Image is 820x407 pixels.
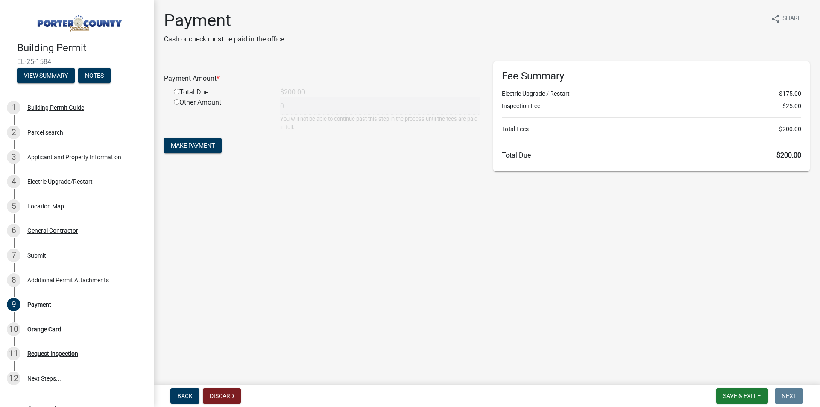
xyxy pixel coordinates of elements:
[167,87,274,97] div: Total Due
[27,252,46,258] div: Submit
[27,203,64,209] div: Location Map
[7,298,20,311] div: 9
[723,392,756,399] span: Save & Exit
[7,322,20,336] div: 10
[203,388,241,404] button: Discard
[502,102,801,111] li: Inspection Fee
[27,302,51,307] div: Payment
[502,125,801,134] li: Total Fees
[171,142,215,149] span: Make Payment
[764,10,808,27] button: shareShare
[17,9,140,33] img: Porter County, Indiana
[502,89,801,98] li: Electric Upgrade / Restart
[7,150,20,164] div: 3
[177,392,193,399] span: Back
[7,273,20,287] div: 8
[782,102,801,111] span: $25.00
[7,175,20,188] div: 4
[7,347,20,360] div: 11
[78,73,111,79] wm-modal-confirm: Notes
[170,388,199,404] button: Back
[78,68,111,83] button: Notes
[17,68,75,83] button: View Summary
[27,179,93,184] div: Electric Upgrade/Restart
[27,326,61,332] div: Orange Card
[164,34,286,44] p: Cash or check must be paid in the office.
[782,14,801,24] span: Share
[164,10,286,31] h1: Payment
[502,151,801,159] h6: Total Due
[7,249,20,262] div: 7
[17,58,137,66] span: EL-25-1584
[27,105,84,111] div: Building Permit Guide
[167,97,274,131] div: Other Amount
[27,129,63,135] div: Parcel search
[7,101,20,114] div: 1
[782,392,797,399] span: Next
[779,125,801,134] span: $200.00
[770,14,781,24] i: share
[158,73,487,84] div: Payment Amount
[17,42,147,54] h4: Building Permit
[27,351,78,357] div: Request Inspection
[7,372,20,385] div: 12
[776,151,801,159] span: $200.00
[716,388,768,404] button: Save & Exit
[7,199,20,213] div: 5
[164,138,222,153] button: Make Payment
[502,70,801,82] h6: Fee Summary
[27,228,78,234] div: General Contractor
[17,73,75,79] wm-modal-confirm: Summary
[7,126,20,139] div: 2
[7,224,20,237] div: 6
[775,388,803,404] button: Next
[779,89,801,98] span: $175.00
[27,154,121,160] div: Applicant and Property Information
[27,277,109,283] div: Additional Permit Attachments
